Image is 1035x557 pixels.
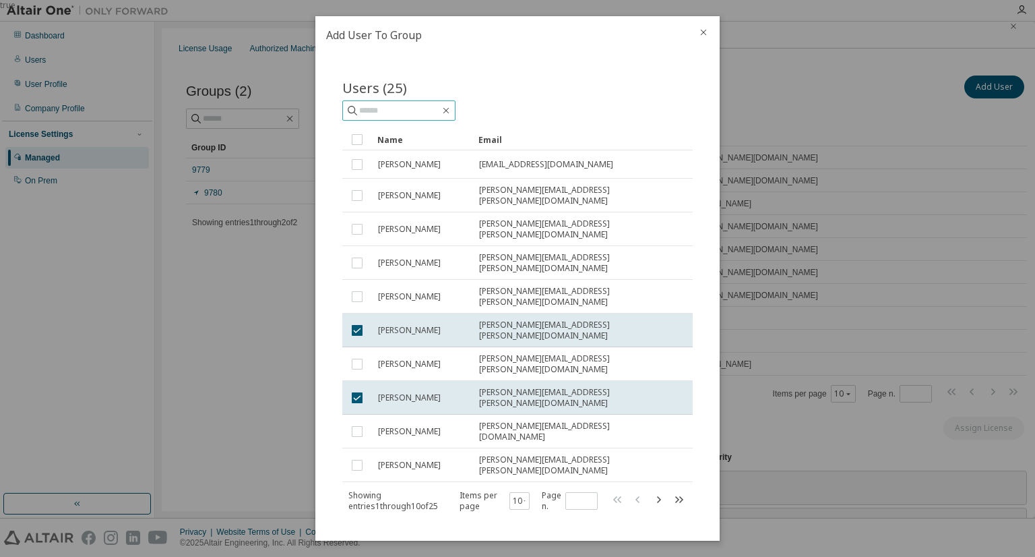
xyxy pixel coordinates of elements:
[479,218,669,240] span: [PERSON_NAME][EMAIL_ADDRESS][PERSON_NAME][DOMAIN_NAME]
[378,159,441,170] span: [PERSON_NAME]
[378,426,441,437] span: [PERSON_NAME]
[479,387,669,409] span: [PERSON_NAME][EMAIL_ADDRESS][PERSON_NAME][DOMAIN_NAME]
[479,185,669,206] span: [PERSON_NAME][EMAIL_ADDRESS][PERSON_NAME][DOMAIN_NAME]
[460,490,530,512] span: Items per page
[698,27,709,38] button: close
[378,359,441,370] span: [PERSON_NAME]
[479,353,669,375] span: [PERSON_NAME][EMAIL_ADDRESS][PERSON_NAME][DOMAIN_NAME]
[479,455,669,476] span: [PERSON_NAME][EMAIL_ADDRESS][PERSON_NAME][DOMAIN_NAME]
[315,16,687,54] h2: Add User To Group
[478,129,670,150] div: Email
[479,252,669,274] span: [PERSON_NAME][EMAIL_ADDRESS][PERSON_NAME][DOMAIN_NAME]
[513,496,527,506] button: 10
[378,392,441,403] span: [PERSON_NAME]
[342,78,407,97] span: Users (25)
[348,490,438,512] span: Showing entries 1 through 10 of 25
[378,460,441,471] span: [PERSON_NAME]
[378,190,441,201] span: [PERSON_NAME]
[479,421,669,442] span: [PERSON_NAME][EMAIL_ADDRESS][DOMAIN_NAME]
[377,129,468,150] div: Name
[378,325,441,336] span: [PERSON_NAME]
[479,159,613,170] span: [EMAIL_ADDRESS][DOMAIN_NAME]
[378,224,441,235] span: [PERSON_NAME]
[378,258,441,268] span: [PERSON_NAME]
[542,490,598,512] span: Page n.
[479,320,669,341] span: [PERSON_NAME][EMAIL_ADDRESS][PERSON_NAME][DOMAIN_NAME]
[378,291,441,302] span: [PERSON_NAME]
[479,286,669,307] span: [PERSON_NAME][EMAIL_ADDRESS][PERSON_NAME][DOMAIN_NAME]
